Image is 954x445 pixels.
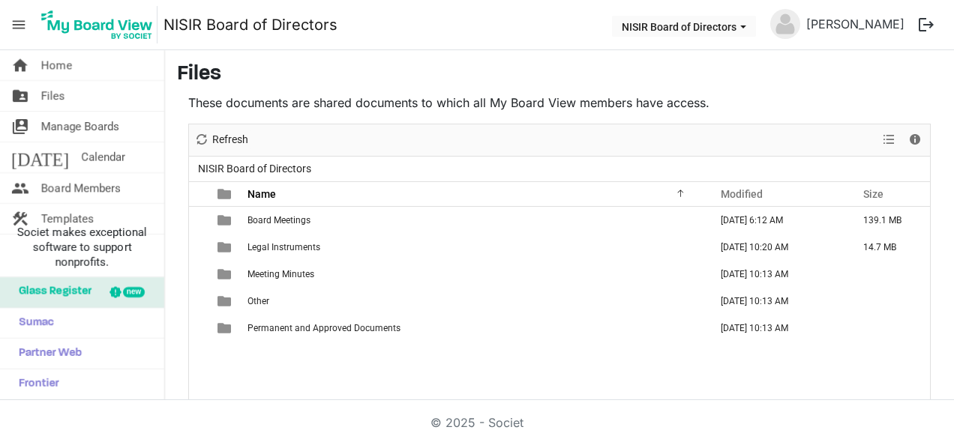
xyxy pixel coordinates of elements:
td: checkbox [189,207,208,234]
td: is template cell column header type [208,234,243,261]
span: home [11,50,29,80]
a: NISIR Board of Directors [163,10,337,40]
td: checkbox [189,234,208,261]
span: Societ makes exceptional software to support nonprofits. [7,225,157,270]
td: 14.7 MB is template cell column header Size [847,234,930,261]
button: logout [910,9,942,40]
td: Board Meetings is template cell column header Name [243,207,705,234]
span: Calendar [81,142,125,172]
span: Name [247,188,276,200]
button: NISIR Board of Directors dropdownbutton [612,16,756,37]
span: [DATE] [11,142,69,172]
img: My Board View Logo [37,6,157,43]
span: Files [41,81,65,111]
td: September 17, 2025 6:12 AM column header Modified [705,207,847,234]
span: Partner Web [11,339,82,369]
span: Meeting Minutes [247,269,314,279]
td: is template cell column header type [208,261,243,288]
td: 139.1 MB is template cell column header Size [847,207,930,234]
span: Modified [721,188,763,200]
span: menu [4,10,33,39]
span: Home [41,50,72,80]
button: View dropdownbutton [880,130,898,149]
td: checkbox [189,315,208,342]
button: Details [905,130,925,149]
span: switch_account [11,112,29,142]
td: Legal Instruments is template cell column header Name [243,234,705,261]
td: is template cell column header Size [847,261,930,288]
span: Permanent and Approved Documents [247,323,400,333]
a: [PERSON_NAME] [800,9,910,39]
span: Templates [41,204,94,234]
td: Other is template cell column header Name [243,288,705,315]
button: Refresh [192,130,251,149]
img: no-profile-picture.svg [770,9,800,39]
td: June 07, 2024 10:13 AM column header Modified [705,261,847,288]
td: Meeting Minutes is template cell column header Name [243,261,705,288]
td: checkbox [189,261,208,288]
span: Refresh [211,130,250,149]
td: is template cell column header type [208,207,243,234]
p: These documents are shared documents to which all My Board View members have access. [188,94,931,112]
span: Glass Register [11,277,91,307]
span: Legal Instruments [247,242,320,252]
span: Board Meetings [247,215,310,225]
h3: Files [177,62,942,88]
td: July 01, 2024 10:20 AM column header Modified [705,234,847,261]
div: new [123,287,145,297]
div: Details [902,124,928,156]
td: is template cell column header Size [847,315,930,342]
span: Frontier [11,369,59,399]
div: View [877,124,902,156]
span: construction [11,204,29,234]
span: folder_shared [11,81,29,111]
td: is template cell column header Size [847,288,930,315]
td: is template cell column header type [208,315,243,342]
div: Refresh [189,124,253,156]
td: June 07, 2024 10:13 AM column header Modified [705,315,847,342]
span: Other [247,296,269,306]
td: is template cell column header type [208,288,243,315]
span: Manage Boards [41,112,119,142]
td: checkbox [189,288,208,315]
span: Sumac [11,308,54,338]
span: Board Members [41,173,121,203]
span: NISIR Board of Directors [195,160,314,178]
td: June 07, 2024 10:13 AM column header Modified [705,288,847,315]
a: My Board View Logo [37,6,163,43]
span: people [11,173,29,203]
td: Permanent and Approved Documents is template cell column header Name [243,315,705,342]
span: Size [863,188,883,200]
a: © 2025 - Societ [430,415,523,430]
